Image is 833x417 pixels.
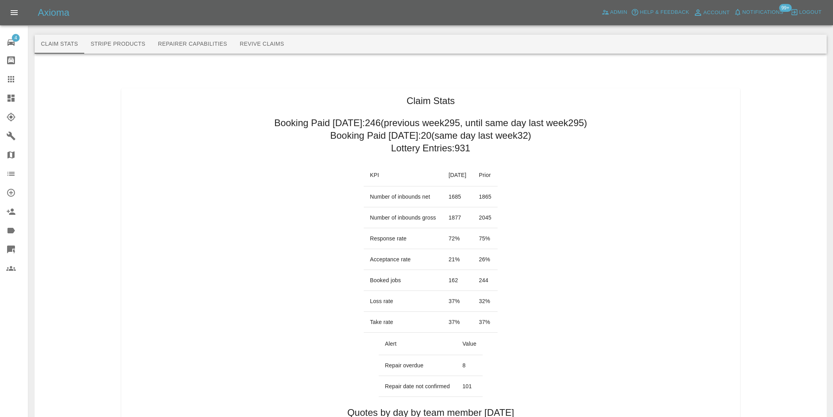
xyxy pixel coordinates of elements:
[407,95,455,107] h1: Claim Stats
[691,6,732,19] a: Account
[789,6,824,19] button: Logout
[473,270,498,291] td: 244
[364,270,442,291] td: Booked jobs
[456,333,483,355] th: Value
[473,312,498,333] td: 37 %
[391,142,470,155] h2: Lottery Entries: 931
[442,291,473,312] td: 37 %
[364,291,442,312] td: Loss rate
[12,34,20,42] span: 4
[456,376,483,397] td: 101
[364,164,442,186] th: KPI
[629,6,691,19] button: Help & Feedback
[442,228,473,249] td: 72 %
[364,207,442,228] td: Number of inbounds gross
[330,129,531,142] h2: Booking Paid [DATE]: 20 (same day last week 32 )
[364,249,442,270] td: Acceptance rate
[442,312,473,333] td: 37 %
[379,333,456,355] th: Alert
[379,355,456,376] td: Repair overdue
[779,4,792,12] span: 99+
[703,8,730,17] span: Account
[473,164,498,186] th: Prior
[640,8,689,17] span: Help & Feedback
[152,35,233,54] button: Repairer Capabilities
[233,35,291,54] button: Revive Claims
[732,6,785,19] button: Notifications
[442,186,473,207] td: 1685
[610,8,628,17] span: Admin
[473,228,498,249] td: 75 %
[364,228,442,249] td: Response rate
[473,291,498,312] td: 32 %
[379,376,456,397] td: Repair date not confirmed
[442,207,473,228] td: 1877
[35,35,84,54] button: Claim Stats
[274,117,587,129] h2: Booking Paid [DATE]: 246 (previous week 295 , until same day last week 295 )
[442,249,473,270] td: 21 %
[364,186,442,207] td: Number of inbounds net
[456,355,483,376] td: 8
[364,312,442,333] td: Take rate
[473,249,498,270] td: 26 %
[742,8,783,17] span: Notifications
[442,164,473,186] th: [DATE]
[600,6,629,19] a: Admin
[473,207,498,228] td: 2045
[84,35,152,54] button: Stripe Products
[799,8,822,17] span: Logout
[5,3,24,22] button: Open drawer
[473,186,498,207] td: 1865
[442,270,473,291] td: 162
[38,6,69,19] h5: Axioma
